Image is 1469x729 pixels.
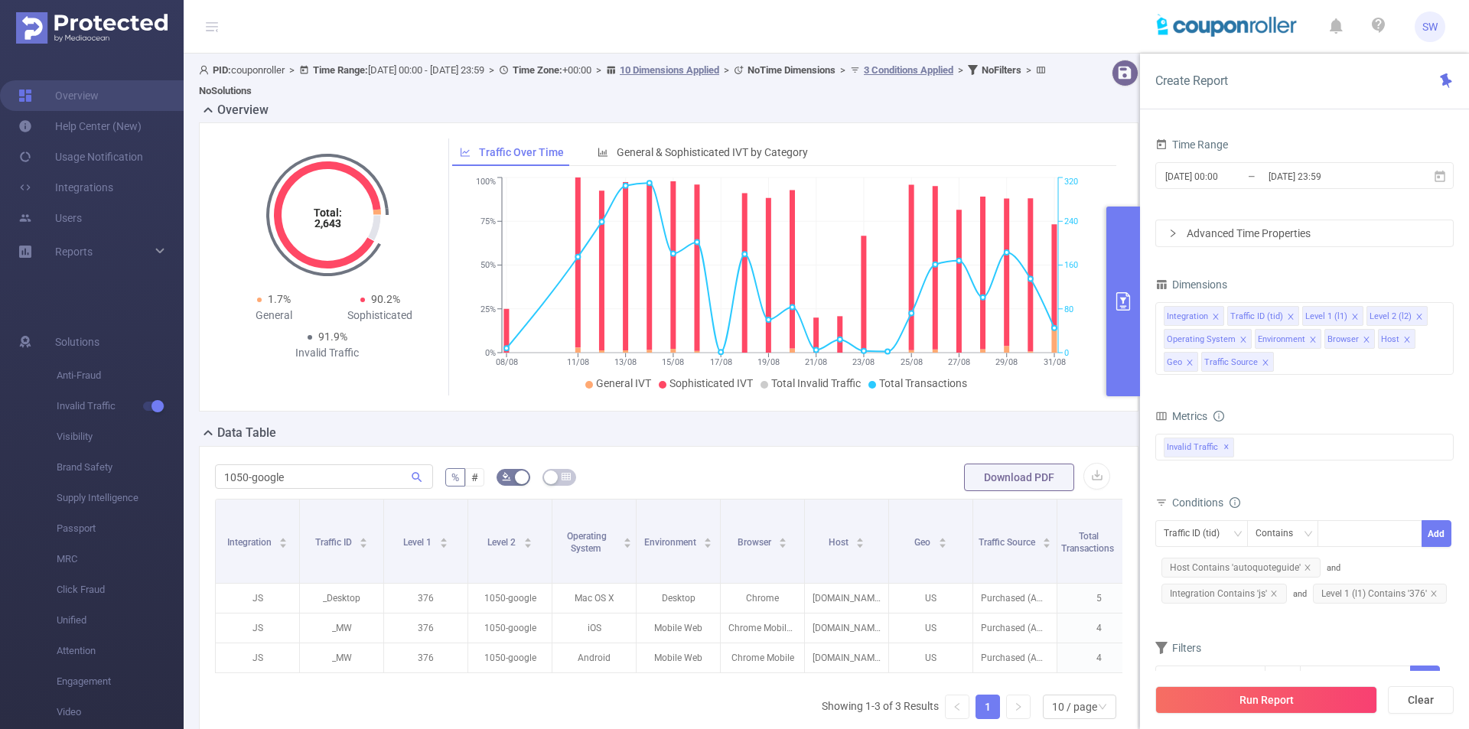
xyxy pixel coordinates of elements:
div: Browser [1327,330,1359,350]
p: Android [552,643,636,672]
span: Reports [55,246,93,258]
i: icon: caret-up [704,535,712,540]
p: Chrome Mobile iOS [721,613,804,643]
span: and [1293,589,1453,599]
i: icon: bg-colors [502,472,511,481]
i: icon: caret-up [779,535,787,540]
a: Reports [55,236,93,267]
i: icon: close [1415,313,1423,322]
div: General [221,308,327,324]
div: Host [1381,330,1399,350]
div: icon: rightAdvanced Time Properties [1156,220,1453,246]
div: Level 1 (l1) [1305,307,1347,327]
div: Traffic ID (tid) [1230,307,1283,327]
h2: Data Table [217,424,276,442]
p: _Desktop [300,584,383,613]
div: Sort [855,535,865,545]
li: Next Page [1006,695,1031,719]
span: SW [1422,11,1438,42]
i: icon: close [1239,336,1247,345]
p: Chrome [721,584,804,613]
span: General IVT [596,377,651,389]
span: Engagement [57,666,184,697]
input: End date [1267,166,1391,187]
span: Metrics [1155,410,1207,422]
i: icon: caret-down [439,542,448,546]
li: Environment [1255,329,1321,349]
p: 1050-google [468,643,552,672]
span: > [835,64,850,76]
p: 5 [1057,584,1141,613]
p: US [889,584,972,613]
tspan: 11/08 [566,357,588,367]
a: Integrations [18,172,113,203]
span: Unified [57,605,184,636]
tspan: 19/08 [757,357,779,367]
span: Brand Safety [57,452,184,483]
span: Supply Intelligence [57,483,184,513]
span: > [719,64,734,76]
div: Sort [278,535,288,545]
i: icon: close [1287,313,1295,322]
tspan: 17/08 [709,357,731,367]
p: Purchased (Affiliate) [973,584,1057,613]
i: icon: caret-up [523,535,532,540]
p: US [889,613,972,643]
tspan: 100% [476,177,496,187]
i: icon: down [1098,702,1107,713]
i: icon: caret-up [624,535,632,540]
span: Level 1 (l1) Contains '376' [1313,584,1447,604]
i: icon: right [1014,702,1023,711]
tspan: 29/08 [995,357,1018,367]
span: Sophisticated IVT [669,377,753,389]
i: icon: info-circle [1213,411,1224,421]
div: ≥ [1273,666,1289,692]
div: Sort [703,535,712,545]
span: Passport [57,513,184,544]
i: icon: caret-down [279,542,288,546]
li: Level 1 (l1) [1302,306,1363,326]
span: Filters [1155,642,1201,654]
tspan: 0 [1064,348,1069,358]
span: Video [57,697,184,727]
p: _MW [300,613,383,643]
i: icon: line-chart [460,147,471,158]
i: icon: caret-up [279,535,288,540]
i: icon: close [1186,359,1194,368]
tspan: Total: [313,207,341,219]
p: Purchased (Affiliate) [973,643,1057,672]
span: Solutions [55,327,99,357]
tspan: 23/08 [852,357,875,367]
span: Click Fraud [57,574,184,605]
p: Chrome Mobile [721,643,804,672]
span: 91.9% [318,330,347,343]
i: icon: caret-up [856,535,865,540]
i: icon: info-circle [1230,497,1240,508]
span: Geo [914,537,933,548]
i: icon: caret-up [938,535,946,540]
i: icon: caret-down [360,542,368,546]
span: MRC [57,544,184,574]
span: Create Report [1155,73,1228,88]
div: 10 / page [1052,695,1097,718]
b: PID: [213,64,231,76]
span: 1.7% [268,293,291,305]
input: Start date [1164,166,1288,187]
i: icon: caret-down [938,542,946,546]
tspan: 25/08 [900,357,922,367]
i: icon: caret-up [1043,535,1051,540]
button: Add [1422,520,1451,547]
span: Invalid Traffic [1164,438,1234,457]
span: Invalid Traffic [57,391,184,421]
i: icon: close [1403,336,1411,345]
div: Sort [523,535,533,545]
p: iOS [552,613,636,643]
div: Operating System [1167,330,1236,350]
i: icon: caret-down [523,542,532,546]
span: Traffic Source [979,537,1037,548]
tspan: 25% [480,304,496,314]
p: _MW [300,643,383,672]
tspan: 320 [1064,177,1078,187]
tspan: 0% [485,348,496,358]
i: icon: close [1262,359,1269,368]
